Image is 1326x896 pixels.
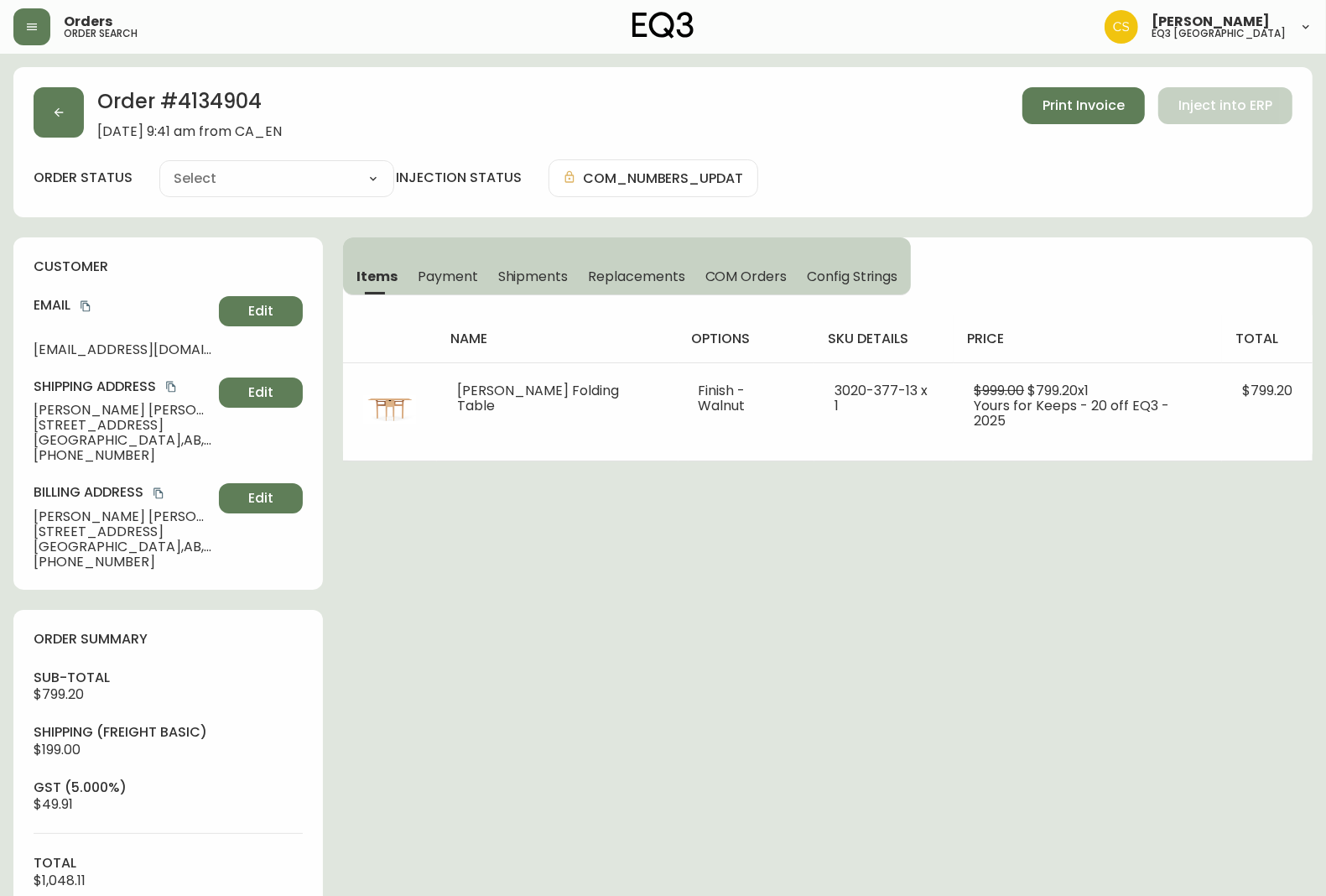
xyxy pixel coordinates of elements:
[97,124,282,139] span: [DATE] 9:41 am from CA_EN
[450,330,664,348] h4: name
[34,418,212,433] span: [STREET_ADDRESS]
[498,268,569,285] span: Shipments
[97,87,282,124] h2: Order # 4134904
[34,378,212,396] h4: Shipping Address
[356,268,398,285] span: Items
[1027,381,1089,400] span: $799.20 x 1
[34,524,212,539] span: [STREET_ADDRESS]
[34,794,73,814] span: $49.91
[34,630,303,649] h4: order summary
[248,489,273,508] span: Edit
[692,330,802,348] h4: options
[34,296,212,315] h4: Email
[1152,15,1270,29] span: [PERSON_NAME]
[248,383,273,402] span: Edit
[967,330,1209,348] h4: price
[34,448,212,463] span: [PHONE_NUMBER]
[34,483,212,502] h4: Billing Address
[396,169,522,187] h4: injection status
[699,383,795,414] li: Finish - Walnut
[828,330,940,348] h4: sku details
[77,298,94,315] button: copy
[1105,10,1138,44] img: ed8259e910cb9901c453033fb9623775
[34,854,303,873] h4: total
[1152,29,1286,39] h5: eq3 [GEOGRAPHIC_DATA]
[457,381,619,415] span: [PERSON_NAME] Folding Table
[588,268,684,285] span: Replacements
[64,29,138,39] h5: order search
[807,268,897,285] span: Config Strings
[248,302,273,320] span: Edit
[34,723,303,742] h4: Shipping ( Freight Basic )
[363,383,417,437] img: 3020-377-MC-400-1-clfblivdw0fbu0150pg7ltrss.jpg
[150,485,167,502] button: copy
[974,396,1169,430] span: Yours for Keeps - 20 off EQ3 - 2025
[34,433,212,448] span: [GEOGRAPHIC_DATA] , AB , T2E 9c4 , CA
[219,296,303,326] button: Edit
[34,539,212,555] span: [GEOGRAPHIC_DATA] , AB , T2E 0L8 , CA
[34,403,212,418] span: [PERSON_NAME] [PERSON_NAME]
[1022,87,1145,124] button: Print Invoice
[34,555,212,570] span: [PHONE_NUMBER]
[163,378,179,395] button: copy
[835,381,928,415] span: 3020-377-13 x 1
[64,15,112,29] span: Orders
[418,268,478,285] span: Payment
[1043,96,1125,115] span: Print Invoice
[1235,330,1299,348] h4: total
[34,871,86,890] span: $1,048.11
[34,258,303,276] h4: customer
[34,685,84,704] span: $799.20
[34,740,81,759] span: $199.00
[219,483,303,513] button: Edit
[34,779,303,797] h4: gst (5.000%)
[34,509,212,524] span: [PERSON_NAME] [PERSON_NAME]
[219,378,303,408] button: Edit
[34,669,303,687] h4: sub-total
[632,12,694,39] img: logo
[974,381,1024,400] span: $999.00
[34,342,212,357] span: [EMAIL_ADDRESS][DOMAIN_NAME]
[34,169,133,187] label: order status
[705,268,788,285] span: COM Orders
[1242,381,1292,400] span: $799.20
